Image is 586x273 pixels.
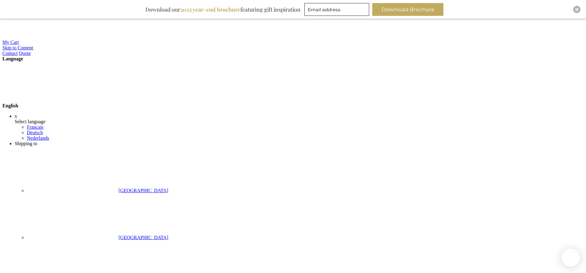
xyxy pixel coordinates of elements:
a: Contact [2,51,18,56]
img: Close [575,8,579,11]
b: 2025 year-end brochure [180,6,240,13]
input: Email address [304,3,369,16]
a: Deutsch [27,130,43,135]
button: Download Brochure [372,3,443,16]
div: English [2,62,584,109]
div: x [15,113,584,119]
a: My Cart [2,40,19,45]
span: Language [2,56,23,61]
span: English [2,103,18,108]
div: Shipping to [15,141,584,146]
a: Français [27,124,43,130]
div: Download our featuring gift inspiration [143,3,303,16]
a: Skip to Content [2,45,33,50]
a: [GEOGRAPHIC_DATA] [27,235,168,240]
div: Close [573,6,581,13]
a: Nederlands [27,135,49,141]
form: marketing offers and promotions [304,3,371,18]
a: [GEOGRAPHIC_DATA] [27,188,168,193]
a: Quote [19,51,31,56]
div: Select language [15,119,584,124]
iframe: belco-activator-frame [562,249,580,267]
